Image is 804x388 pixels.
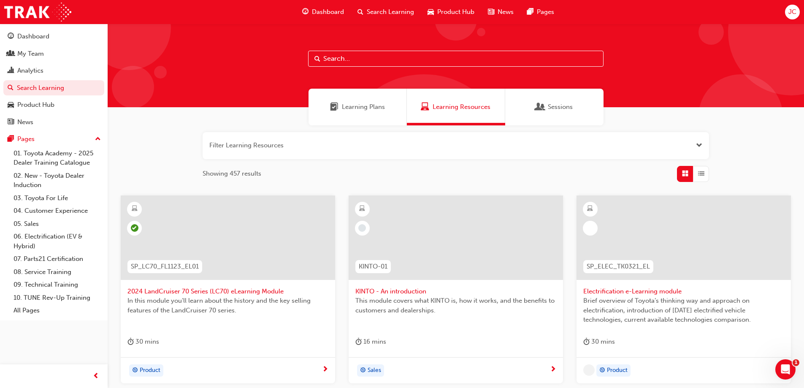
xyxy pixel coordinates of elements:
span: Sessions [548,102,573,112]
a: 10. TUNE Rev-Up Training [10,291,104,304]
span: Learning Resources [421,102,429,112]
a: All Pages [10,304,104,317]
span: Product [607,366,628,375]
a: 04. Customer Experience [10,204,104,217]
span: learningResourceType_ELEARNING-icon [587,203,593,214]
a: Search Learning [3,80,104,96]
button: DashboardMy TeamAnalyticsSearch LearningProduct HubNews [3,27,104,131]
a: KINTO-01KINTO - An introductionThis module covers what KINTO is, how it works, and the benefits t... [349,195,563,384]
a: News [3,114,104,130]
span: up-icon [95,134,101,145]
span: KINTO - An introduction [355,287,556,296]
a: Learning ResourcesLearning Resources [407,89,505,125]
a: pages-iconPages [520,3,561,21]
span: Showing 457 results [203,169,261,179]
span: target-icon [132,365,138,376]
span: guage-icon [8,33,14,41]
span: Brief overview of Toyota’s thinking way and approach on electrification, introduction of [DATE] e... [583,296,784,325]
span: guage-icon [302,7,309,17]
div: 30 mins [583,336,615,347]
a: 07. Parts21 Certification [10,252,104,266]
a: Learning PlansLearning Plans [309,89,407,125]
span: SP_ELEC_TK0321_EL [587,262,650,271]
span: chart-icon [8,67,14,75]
a: 05. Sales [10,217,104,231]
span: Search Learning [367,7,414,17]
span: pages-icon [8,136,14,143]
span: 1 [793,359,799,366]
span: duration-icon [127,336,134,347]
span: news-icon [488,7,494,17]
span: SP_LC70_FL1123_EL01 [131,262,199,271]
span: pages-icon [527,7,533,17]
span: search-icon [357,7,363,17]
span: Electrification e-Learning module [583,287,784,296]
span: Grid [682,169,688,179]
span: This module covers what KINTO is, how it works, and the benefits to customers and dealerships. [355,296,556,315]
a: car-iconProduct Hub [421,3,481,21]
input: Search... [308,51,604,67]
span: Learning Plans [342,102,385,112]
a: SP_LC70_FL1123_EL012024 LandCruiser 70 Series (LC70) eLearning ModuleIn this module you'll learn ... [121,195,335,384]
span: target-icon [360,365,366,376]
iframe: Intercom live chat [775,359,796,380]
span: News [498,7,514,17]
span: KINTO-01 [359,262,387,271]
span: target-icon [599,365,605,376]
span: JC [788,7,796,17]
a: 01. Toyota Academy - 2025 Dealer Training Catalogue [10,147,104,169]
a: 08. Service Training [10,266,104,279]
span: Learning Plans [330,102,338,112]
div: Analytics [17,66,43,76]
div: News [17,117,33,127]
span: people-icon [8,50,14,58]
span: search-icon [8,84,14,92]
a: My Team [3,46,104,62]
button: Pages [3,131,104,147]
a: Product Hub [3,97,104,113]
span: duration-icon [355,336,362,347]
span: Product [140,366,160,375]
span: learningResourceType_ELEARNING-icon [359,203,365,214]
span: learningRecordVerb_PASS-icon [131,224,138,232]
span: learningRecordVerb_NONE-icon [358,224,366,232]
span: List [698,169,704,179]
a: 09. Technical Training [10,278,104,291]
div: My Team [17,49,44,59]
span: Dashboard [312,7,344,17]
a: 06. Electrification (EV & Hybrid) [10,230,104,252]
span: 2024 LandCruiser 70 Series (LC70) eLearning Module [127,287,328,296]
div: Pages [17,134,35,144]
div: Product Hub [17,100,54,110]
a: search-iconSearch Learning [351,3,421,21]
span: Pages [537,7,554,17]
a: SP_ELEC_TK0321_ELElectrification e-Learning moduleBrief overview of Toyota’s thinking way and app... [577,195,791,384]
span: car-icon [428,7,434,17]
span: car-icon [8,101,14,109]
span: news-icon [8,119,14,126]
a: guage-iconDashboard [295,3,351,21]
button: JC [785,5,800,19]
span: next-icon [550,366,556,374]
button: Open the filter [696,141,702,150]
span: learningResourceType_ELEARNING-icon [132,203,138,214]
div: 16 mins [355,336,386,347]
div: 30 mins [127,336,159,347]
a: 02. New - Toyota Dealer Induction [10,169,104,192]
a: 03. Toyota For Life [10,192,104,205]
span: next-icon [322,366,328,374]
span: Product Hub [437,7,474,17]
a: SessionsSessions [505,89,604,125]
div: Dashboard [17,32,49,41]
span: Sessions [536,102,544,112]
img: Trak [4,3,71,22]
a: news-iconNews [481,3,520,21]
span: duration-icon [583,336,590,347]
a: Analytics [3,63,104,79]
span: Sales [368,366,381,375]
span: In this module you'll learn about the history and the key selling features of the LandCruiser 70 ... [127,296,328,315]
span: Search [314,54,320,64]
